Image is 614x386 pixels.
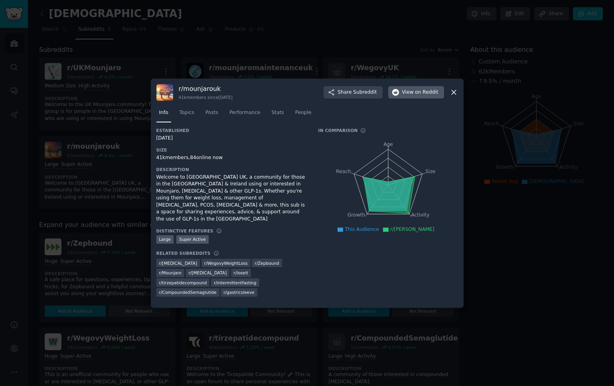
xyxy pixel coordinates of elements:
span: r/ gastricsleeve [223,289,255,295]
tspan: Age [383,142,393,147]
tspan: Size [425,168,435,174]
div: 41k members since [DATE] [179,95,233,100]
div: [DATE] [156,135,307,142]
span: View [402,89,438,96]
tspan: Growth [347,212,365,218]
div: Super Active [176,235,209,244]
span: Subreddit [353,89,377,96]
span: People [295,109,312,116]
h3: In Comparison [318,128,358,133]
span: r/ Zepbound [255,260,279,266]
span: Stats [272,109,284,116]
a: Posts [203,106,221,123]
span: This Audience [345,226,379,232]
span: r/ Mounjaro [159,270,182,276]
span: on Reddit [415,89,438,96]
img: mounjarouk [156,84,173,101]
h3: Established [156,128,307,133]
span: r/ [MEDICAL_DATA] [159,260,197,266]
a: Topics [177,106,197,123]
span: r/ [MEDICAL_DATA] [189,270,227,276]
span: r/ intermittentfasting [214,280,257,286]
div: Welcome to [GEOGRAPHIC_DATA] UK, a community for those in the [GEOGRAPHIC_DATA] & Ireland using o... [156,174,307,223]
span: Performance [229,109,261,116]
span: Posts [205,109,218,116]
span: r/ WegovyWeightLoss [204,260,248,266]
a: People [292,106,314,123]
span: r/[PERSON_NAME] [390,226,434,232]
h3: Related Subreddits [156,250,211,256]
h3: r/ mounjarouk [179,85,233,93]
a: Stats [269,106,287,123]
span: Share [338,89,377,96]
h3: Description [156,167,307,172]
h3: Distinctive Features [156,228,213,234]
a: Info [156,106,171,123]
span: Info [159,109,168,116]
span: Topics [180,109,194,116]
div: Large [156,235,174,244]
span: r/ CompoundedSemaglutide [159,289,217,295]
div: 41k members, 84 online now [156,154,307,161]
span: r/ tirzepatidecompound [159,280,207,286]
span: r/ loseit [234,270,248,276]
a: Performance [227,106,263,123]
tspan: Activity [411,212,429,218]
h3: Size [156,147,307,153]
button: Viewon Reddit [388,86,444,99]
button: ShareSubreddit [324,86,382,99]
tspan: Reach [336,168,351,174]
